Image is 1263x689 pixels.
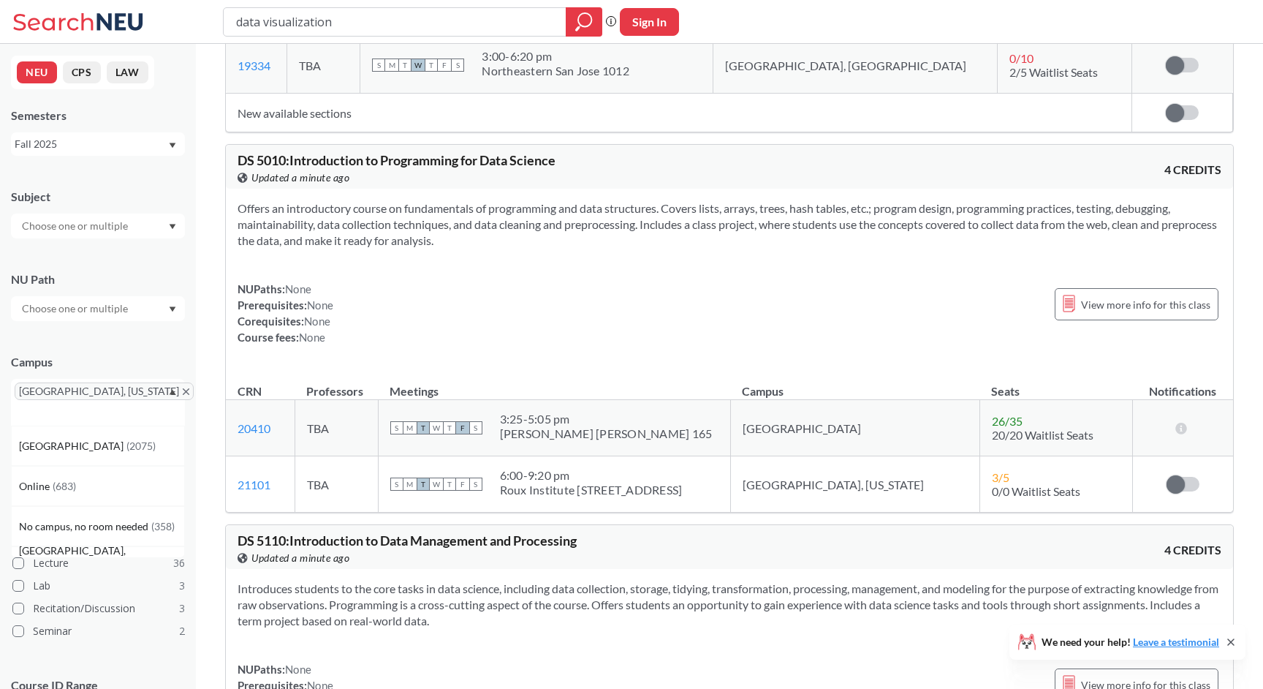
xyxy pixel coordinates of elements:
[238,281,333,345] div: NUPaths: Prerequisites: Corequisites: Course fees:
[456,478,469,491] span: F
[1009,51,1033,65] span: 0 / 10
[430,478,443,491] span: W
[169,224,176,230] svg: Dropdown arrow
[295,369,378,400] th: Professors
[12,576,185,595] label: Lab
[500,468,683,483] div: 6:00 - 9:20 pm
[469,421,482,434] span: S
[385,59,398,72] span: M
[1164,162,1221,178] span: 4 CREDITS
[19,478,53,494] span: Online
[15,217,137,235] input: Choose one or multiple
[179,600,185,617] span: 3
[730,369,979,400] th: Campus
[151,520,175,532] span: ( 358 )
[11,189,185,205] div: Subject
[713,37,997,94] td: [GEOGRAPHIC_DATA], [GEOGRAPHIC_DATA]
[425,59,438,72] span: T
[992,484,1080,498] span: 0/0 Waitlist Seats
[372,59,385,72] span: S
[17,61,57,83] button: NEU
[173,555,185,571] span: 36
[238,421,270,435] a: 20410
[19,519,151,535] span: No campus, no room needed
[500,483,683,497] div: Roux Institute [STREET_ADDRESS]
[1132,369,1233,400] th: Notifications
[169,389,176,395] svg: Dropdown arrow
[992,428,1093,442] span: 20/20 Waitlist Seats
[575,12,593,32] svg: magnifying glass
[12,554,185,573] label: Lecture
[443,478,456,491] span: T
[1042,637,1219,647] span: We need your help!
[238,532,577,549] span: DS 5110 : Introduction to Data Management and Processing
[417,478,430,491] span: T
[238,59,270,72] a: 19334
[500,412,713,426] div: 3:25 - 5:05 pm
[482,64,629,78] div: Northeastern San Jose 1012
[238,383,262,399] div: CRN
[403,421,417,434] span: M
[11,296,185,321] div: Dropdown arrow
[251,550,349,566] span: Updated a minute ago
[11,379,185,426] div: [GEOGRAPHIC_DATA], [US_STATE]X to remove pillDropdown arrow[GEOGRAPHIC_DATA](2075)Online(683)No c...
[63,61,101,83] button: CPS
[238,478,270,492] a: 21101
[287,37,360,94] td: TBA
[566,7,602,37] div: magnifying glass
[11,214,185,238] div: Dropdown arrow
[285,282,311,295] span: None
[992,470,1009,484] span: 3 / 5
[15,300,137,317] input: Choose one or multiple
[430,421,443,434] span: W
[438,59,451,72] span: F
[19,543,184,575] span: [GEOGRAPHIC_DATA], [GEOGRAPHIC_DATA]
[235,10,555,34] input: Class, professor, course number, "phrase"
[295,400,378,456] td: TBA
[251,170,349,186] span: Updated a minute ago
[11,108,185,124] div: Semesters
[469,478,482,491] span: S
[456,421,469,434] span: F
[169,143,176,148] svg: Dropdown arrow
[1133,636,1219,648] a: Leave a testimonial
[11,354,185,370] div: Campus
[299,331,325,344] span: None
[107,61,148,83] button: LAW
[226,94,1132,132] td: New available sections
[304,315,330,328] span: None
[378,369,730,400] th: Meetings
[15,383,194,400] span: [GEOGRAPHIC_DATA], [US_STATE]X to remove pill
[238,581,1221,629] section: Introduces students to the core tasks in data science, including data collection, storage, tidyin...
[295,456,378,513] td: TBA
[730,456,979,513] td: [GEOGRAPHIC_DATA], [US_STATE]
[417,421,430,434] span: T
[11,271,185,287] div: NU Path
[307,298,333,312] span: None
[285,663,311,676] span: None
[390,421,403,434] span: S
[411,59,425,72] span: W
[1164,542,1221,558] span: 4 CREDITS
[620,8,679,36] button: Sign In
[451,59,464,72] span: S
[169,306,176,312] svg: Dropdown arrow
[398,59,411,72] span: T
[238,200,1221,249] section: Offers an introductory course on fundamentals of programming and data structures. Covers lists, a...
[403,478,417,491] span: M
[482,49,629,64] div: 3:00 - 6:20 pm
[179,578,185,594] span: 3
[1009,65,1098,79] span: 2/5 Waitlist Seats
[1081,295,1210,314] span: View more info for this class
[443,421,456,434] span: T
[979,369,1132,400] th: Seats
[992,414,1023,428] span: 26 / 35
[12,599,185,618] label: Recitation/Discussion
[11,132,185,156] div: Fall 2025Dropdown arrow
[19,438,126,454] span: [GEOGRAPHIC_DATA]
[183,388,189,395] svg: X to remove pill
[126,440,156,452] span: ( 2075 )
[12,622,185,641] label: Seminar
[500,426,713,441] div: [PERSON_NAME] [PERSON_NAME] 165
[53,480,76,492] span: ( 683 )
